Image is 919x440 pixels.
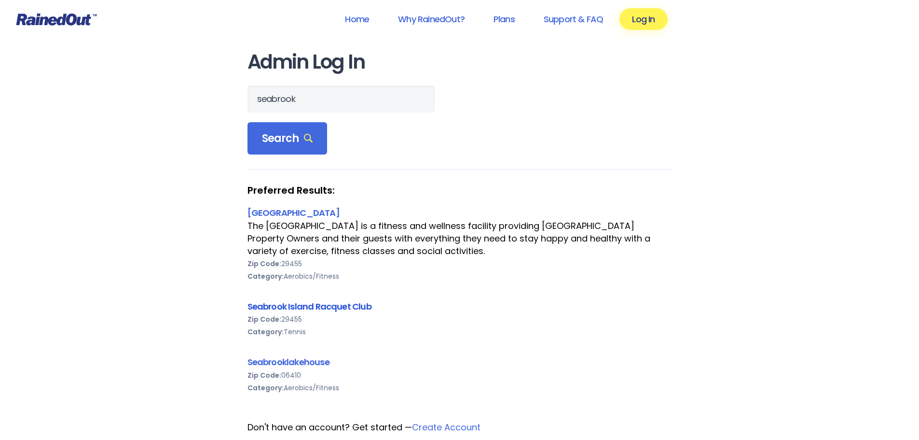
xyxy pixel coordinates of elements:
[247,51,672,73] h1: Admin Log In
[385,8,477,30] a: Why RainedOut?
[247,326,672,338] div: Tennis
[247,270,672,283] div: Aerobics/Fitness
[247,369,672,382] div: 06410
[247,207,340,219] a: [GEOGRAPHIC_DATA]
[481,8,527,30] a: Plans
[247,314,281,324] b: Zip Code:
[247,259,281,269] b: Zip Code:
[247,356,329,368] a: Seabrooklakehouse
[531,8,616,30] a: Support & FAQ
[247,383,284,393] b: Category:
[262,132,313,145] span: Search
[247,370,281,380] b: Zip Code:
[619,8,667,30] a: Log In
[247,85,435,113] input: Search Orgs…
[332,8,382,30] a: Home
[247,382,672,394] div: Aerobics/Fitness
[247,122,328,155] div: Search
[247,313,672,326] div: 29455
[247,220,672,257] div: The [GEOGRAPHIC_DATA] is a fitness and wellness facility providing [GEOGRAPHIC_DATA] Property Own...
[247,327,284,337] b: Category:
[247,257,672,270] div: 29455
[247,184,672,197] strong: Preferred Results:
[247,300,371,312] a: Seabrook Island Racquet Club
[247,300,672,313] div: Seabrook Island Racquet Club
[247,206,672,219] div: [GEOGRAPHIC_DATA]
[247,271,284,281] b: Category:
[247,355,672,369] div: Seabrooklakehouse
[412,421,480,433] a: Create Account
